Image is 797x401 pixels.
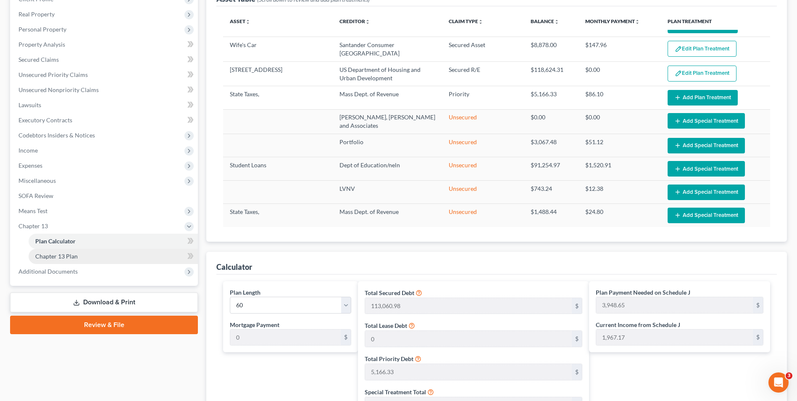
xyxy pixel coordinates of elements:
[442,157,524,180] td: Unsecured
[596,288,690,297] label: Plan Payment Needed on Schedule J
[365,364,572,380] input: 0.00
[579,61,660,86] td: $0.00
[12,113,198,128] a: Executory Contracts
[230,320,279,329] label: Mortgage Payment
[230,18,250,24] a: Assetunfold_more
[365,354,413,363] label: Total Priority Debt
[579,180,660,203] td: $12.38
[579,204,660,227] td: $24.80
[478,19,483,24] i: unfold_more
[786,372,792,379] span: 3
[12,188,198,203] a: SOFA Review
[668,90,738,106] button: Add Plan Treatment
[524,134,579,157] td: $3,067.48
[554,19,559,24] i: unfold_more
[524,157,579,180] td: $91,254.97
[18,162,42,169] span: Expenses
[230,330,340,346] input: 0.00
[442,61,524,86] td: Secured R/E
[18,26,66,33] span: Personal Property
[223,86,332,109] td: State Taxes,
[10,293,198,312] a: Download & Print
[572,331,582,347] div: $
[223,157,332,180] td: Student Loans
[579,134,660,157] td: $51.12
[18,207,47,214] span: Means Test
[12,67,198,82] a: Unsecured Priority Claims
[442,134,524,157] td: Unsecured
[333,61,442,86] td: US Department of Housing and Urban Development
[18,101,41,108] span: Lawsuits
[333,86,442,109] td: Mass Dept. of Revenue
[572,364,582,380] div: $
[35,237,76,245] span: Plan Calculator
[585,18,640,24] a: Monthly Paymentunfold_more
[579,157,660,180] td: $1,520.91
[753,297,763,313] div: $
[333,157,442,180] td: Dept of Education/neln
[596,297,753,313] input: 0.00
[365,19,370,24] i: unfold_more
[29,249,198,264] a: Chapter 13 Plan
[449,18,483,24] a: Claim Typeunfold_more
[442,86,524,109] td: Priority
[524,86,579,109] td: $5,166.33
[216,262,252,272] div: Calculator
[12,37,198,52] a: Property Analysis
[524,204,579,227] td: $1,488.44
[442,109,524,134] td: Unsecured
[442,180,524,203] td: Unsecured
[12,82,198,98] a: Unsecured Nonpriority Claims
[579,37,660,61] td: $147.96
[333,180,442,203] td: LVNV
[29,234,198,249] a: Plan Calculator
[245,19,250,24] i: unfold_more
[579,109,660,134] td: $0.00
[668,138,745,153] button: Add Special Treatment
[365,388,426,396] label: Special Treatment Total
[442,37,524,61] td: Secured Asset
[18,41,65,48] span: Property Analysis
[18,86,99,93] span: Unsecured Nonpriority Claims
[524,37,579,61] td: $8,878.00
[12,98,198,113] a: Lawsuits
[675,45,682,53] img: edit-pencil-c1479a1de80d8dea1e2430c2f745a3c6a07e9d7aa2eeffe225670001d78357a8.svg
[223,61,332,86] td: [STREET_ADDRESS]
[524,61,579,86] td: $118,624.31
[635,19,640,24] i: unfold_more
[365,288,414,297] label: Total Secured Debt
[768,372,789,393] iframe: Intercom live chat
[442,204,524,227] td: Unsecured
[18,11,55,18] span: Real Property
[18,56,59,63] span: Secured Claims
[12,52,198,67] a: Secured Claims
[668,113,745,129] button: Add Special Treatment
[223,204,332,227] td: State Taxes,
[675,70,682,77] img: edit-pencil-c1479a1de80d8dea1e2430c2f745a3c6a07e9d7aa2eeffe225670001d78357a8.svg
[333,134,442,157] td: Portfolio
[18,268,78,275] span: Additional Documents
[18,116,72,124] span: Executory Contracts
[18,132,95,139] span: Codebtors Insiders & Notices
[596,320,680,329] label: Current Income from Schedule J
[18,147,38,154] span: Income
[230,288,260,297] label: Plan Length
[18,177,56,184] span: Miscellaneous
[365,331,572,347] input: 0.00
[668,161,745,177] button: Add Special Treatment
[339,18,370,24] a: Creditorunfold_more
[333,204,442,227] td: Mass Dept. of Revenue
[223,37,332,61] td: Wife's Car
[661,13,770,30] th: Plan Treatment
[10,316,198,334] a: Review & File
[596,330,753,346] input: 0.00
[341,330,351,346] div: $
[668,66,737,82] button: Edit Plan Treatment
[668,185,745,200] button: Add Special Treatment
[365,321,407,330] label: Total Lease Debt
[668,208,745,223] button: Add Special Treatment
[524,109,579,134] td: $0.00
[35,253,78,260] span: Chapter 13 Plan
[18,71,88,78] span: Unsecured Priority Claims
[572,298,582,314] div: $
